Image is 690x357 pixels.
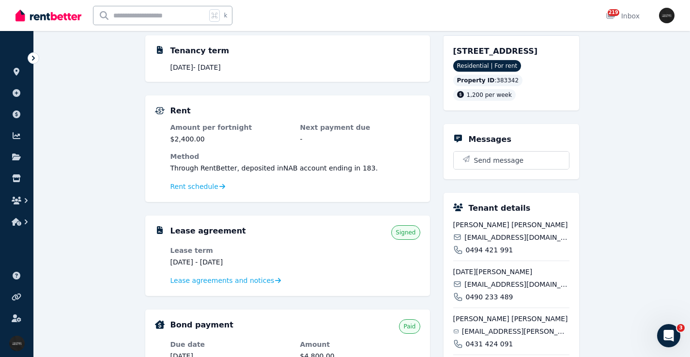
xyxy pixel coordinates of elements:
[606,11,640,21] div: Inbox
[170,62,420,72] p: [DATE] - [DATE]
[453,47,538,56] span: [STREET_ADDRESS]
[170,105,191,117] h5: Rent
[170,319,233,331] h5: Bond payment
[170,164,378,172] span: Through RentBetter , deposited in NAB account ending in 183 .
[170,182,226,191] a: Rent schedule
[155,320,165,329] img: Bond Details
[155,107,165,114] img: Rental Payments
[170,276,275,285] span: Lease agreements and notices
[170,225,246,237] h5: Lease agreement
[464,279,569,289] span: [EMAIL_ADDRESS][DOMAIN_NAME]
[453,220,569,230] span: [PERSON_NAME] [PERSON_NAME]
[170,123,291,132] dt: Amount per fortnight
[9,336,25,351] img: Iconic Realty Pty Ltd
[462,326,569,336] span: [EMAIL_ADDRESS][PERSON_NAME][DOMAIN_NAME]
[659,8,675,23] img: Iconic Realty Pty Ltd
[300,340,420,349] dt: Amount
[170,246,291,255] dt: Lease term
[300,134,420,144] dd: -
[300,123,420,132] dt: Next payment due
[170,182,218,191] span: Rent schedule
[170,45,230,57] h5: Tenancy term
[466,292,513,302] span: 0490 233 489
[453,75,523,86] div: : 383342
[466,245,513,255] span: 0494 421 991
[474,155,524,165] span: Send message
[170,276,281,285] a: Lease agreements and notices
[453,267,569,277] span: [DATE][PERSON_NAME]
[467,92,512,98] span: 1,200 per week
[677,324,685,332] span: 3
[170,257,291,267] dd: [DATE] - [DATE]
[464,233,569,242] span: [EMAIL_ADDRESS][DOMAIN_NAME]
[15,8,81,23] img: RentBetter
[403,323,415,330] span: Paid
[657,324,680,347] iframe: Intercom live chat
[608,9,619,16] span: 219
[224,12,227,19] span: k
[396,229,415,236] span: Signed
[466,339,513,349] span: 0431 424 091
[453,314,569,324] span: [PERSON_NAME] [PERSON_NAME]
[170,340,291,349] dt: Due date
[170,134,291,144] dd: $2,400.00
[469,134,511,145] h5: Messages
[170,152,420,161] dt: Method
[454,152,569,169] button: Send message
[457,77,495,84] span: Property ID
[469,202,531,214] h5: Tenant details
[453,60,521,72] span: Residential | For rent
